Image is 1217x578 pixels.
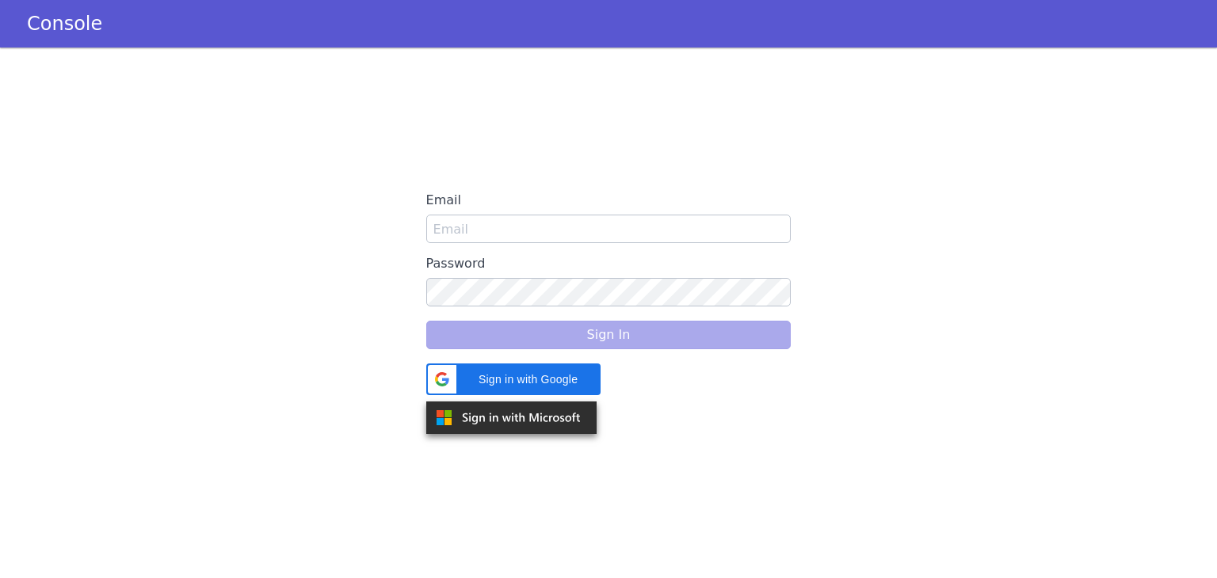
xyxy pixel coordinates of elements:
span: Sign in with Google [466,371,591,388]
a: Console [8,13,121,35]
div: Sign in with Google [426,363,601,395]
img: azure.svg [426,401,597,434]
input: Email [426,215,792,243]
label: Password [426,249,792,278]
label: Email [426,186,792,215]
